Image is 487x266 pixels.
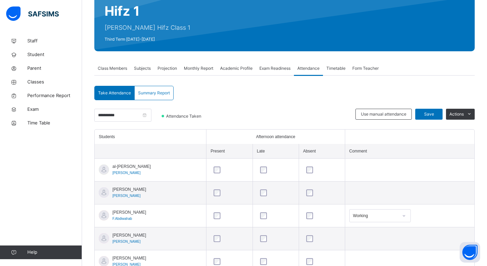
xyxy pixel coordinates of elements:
[352,65,379,71] span: Form Teacher
[112,232,146,238] span: [PERSON_NAME]
[449,111,464,117] span: Actions
[27,92,82,99] span: Performance Report
[256,134,295,140] span: Afternoon attendance
[353,213,398,219] div: Working
[326,65,346,71] span: Timetable
[259,65,290,71] span: Exam Readiness
[345,144,474,159] th: Comment
[6,6,59,21] img: safsims
[98,65,127,71] span: Class Members
[138,90,170,96] span: Summary Report
[112,240,140,243] span: [PERSON_NAME]
[420,111,437,117] span: Save
[112,171,140,175] span: [PERSON_NAME]
[27,65,82,72] span: Parent
[299,144,345,159] th: Absent
[112,163,151,170] span: al-[PERSON_NAME]
[112,209,146,215] span: [PERSON_NAME]
[27,120,82,127] span: Time Table
[253,144,299,159] th: Late
[297,65,320,71] span: Attendance
[112,194,140,198] span: [PERSON_NAME]
[361,111,406,117] span: Use manual attendance
[27,79,82,85] span: Classes
[165,113,203,119] span: Attendance Taken
[27,249,82,256] span: Help
[95,130,206,144] th: Students
[27,51,82,58] span: Student
[112,217,132,221] span: F.Abdiwahab
[184,65,213,71] span: Monthly Report
[112,255,146,261] span: [PERSON_NAME]
[220,65,253,71] span: Academic Profile
[27,106,82,113] span: Exam
[98,90,131,96] span: Take Attendance
[134,65,151,71] span: Subjects
[112,186,146,192] span: [PERSON_NAME]
[158,65,177,71] span: Projection
[206,144,253,159] th: Present
[27,38,82,44] span: Staff
[460,242,480,263] button: Open asap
